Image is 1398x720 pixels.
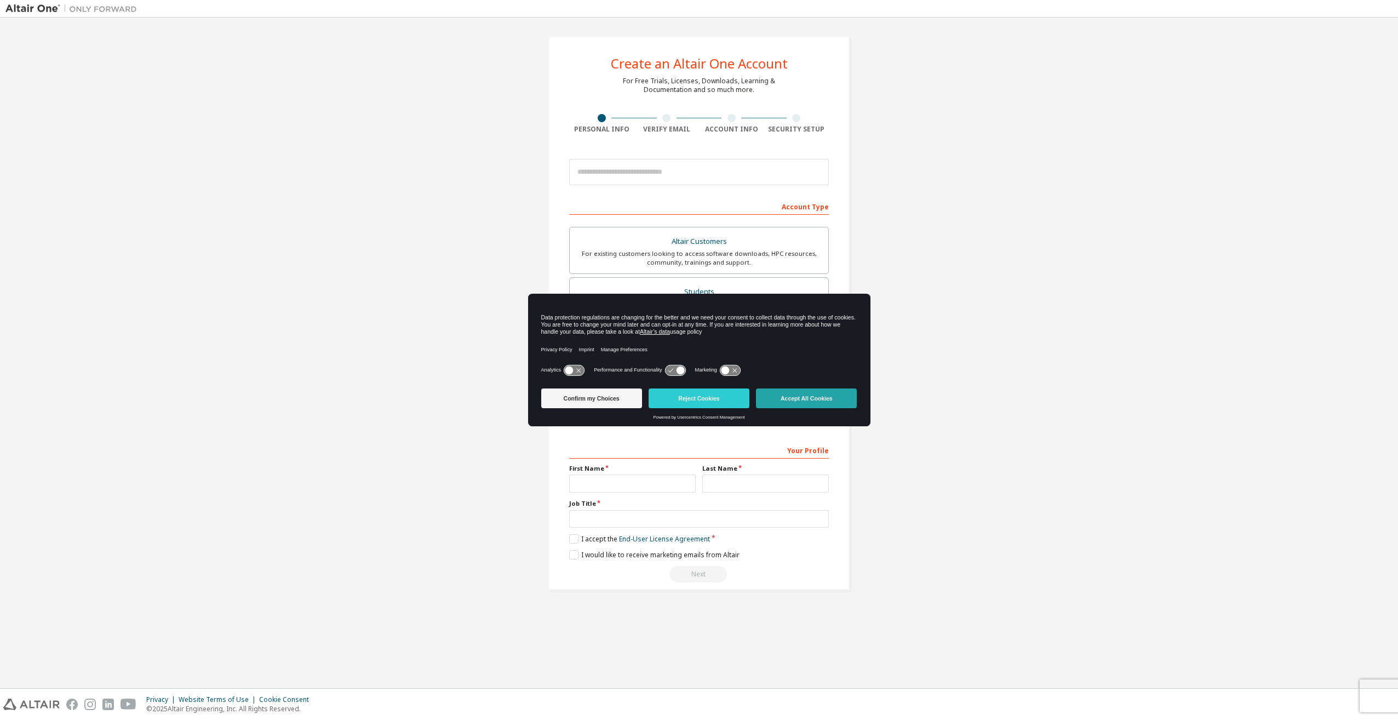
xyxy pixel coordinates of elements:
div: Read and acccept EULA to continue [569,566,829,582]
a: End-User License Agreement [619,534,710,544]
div: Security Setup [764,125,829,134]
div: Website Terms of Use [179,695,259,704]
div: For existing customers looking to access software downloads, HPC resources, community, trainings ... [576,249,822,267]
label: First Name [569,464,696,473]
img: instagram.svg [84,699,96,710]
img: linkedin.svg [102,699,114,710]
label: I would like to receive marketing emails from Altair [569,550,740,559]
p: © 2025 Altair Engineering, Inc. All Rights Reserved. [146,704,316,713]
div: Create an Altair One Account [611,57,788,70]
div: Cookie Consent [259,695,316,704]
div: Account Type [569,197,829,215]
label: Job Title [569,499,829,508]
label: Last Name [702,464,829,473]
div: Students [576,284,822,300]
label: I accept the [569,534,710,544]
div: Altair Customers [576,234,822,249]
img: youtube.svg [121,699,136,710]
img: facebook.svg [66,699,78,710]
div: For Free Trials, Licenses, Downloads, Learning & Documentation and so much more. [623,77,775,94]
div: Personal Info [569,125,634,134]
img: Altair One [5,3,142,14]
div: Your Profile [569,441,829,459]
img: altair_logo.svg [3,699,60,710]
div: Verify Email [634,125,700,134]
div: Privacy [146,695,179,704]
div: Account Info [699,125,764,134]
